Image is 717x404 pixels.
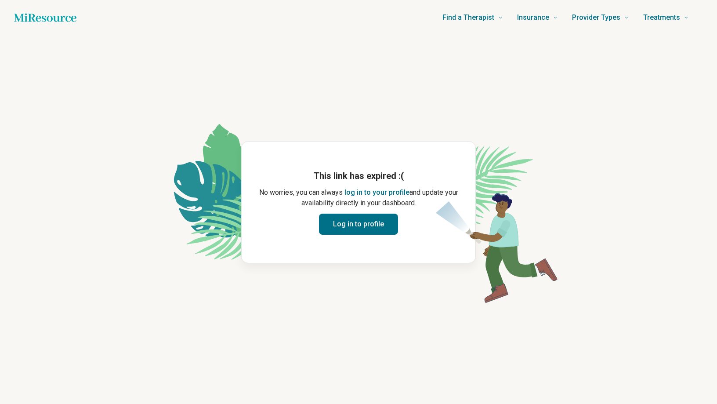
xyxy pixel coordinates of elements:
[256,170,461,182] h1: This link has expired :(
[442,11,494,24] span: Find a Therapist
[256,187,461,208] p: No worries, you can always and update your availability directly in your dashboard.
[572,11,620,24] span: Provider Types
[14,9,76,26] a: Home page
[517,11,549,24] span: Insurance
[643,11,680,24] span: Treatments
[319,214,398,235] button: Log in to profile
[344,187,409,198] button: log in to your profile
